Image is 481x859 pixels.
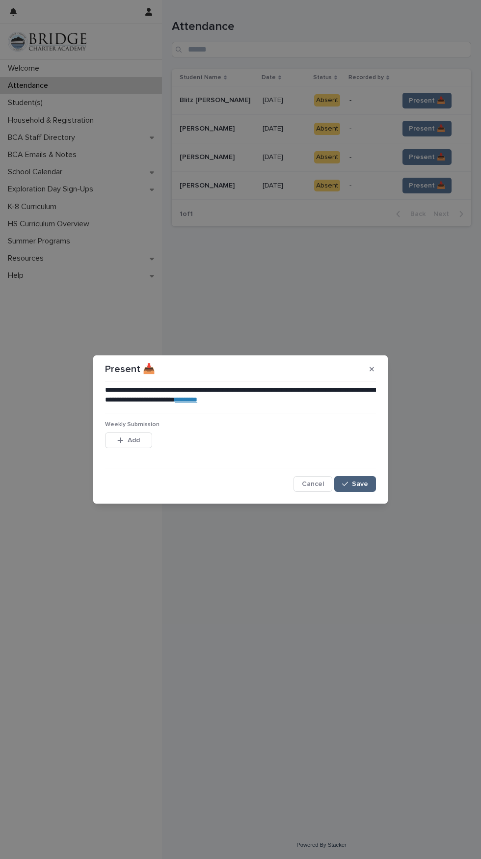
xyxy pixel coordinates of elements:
span: Cancel [302,481,324,487]
span: Save [352,481,368,487]
p: Present 📥 [105,363,155,375]
span: Weekly Submission [105,422,160,428]
button: Cancel [294,476,332,492]
button: Add [105,432,152,448]
button: Save [334,476,376,492]
span: Add [128,437,140,444]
